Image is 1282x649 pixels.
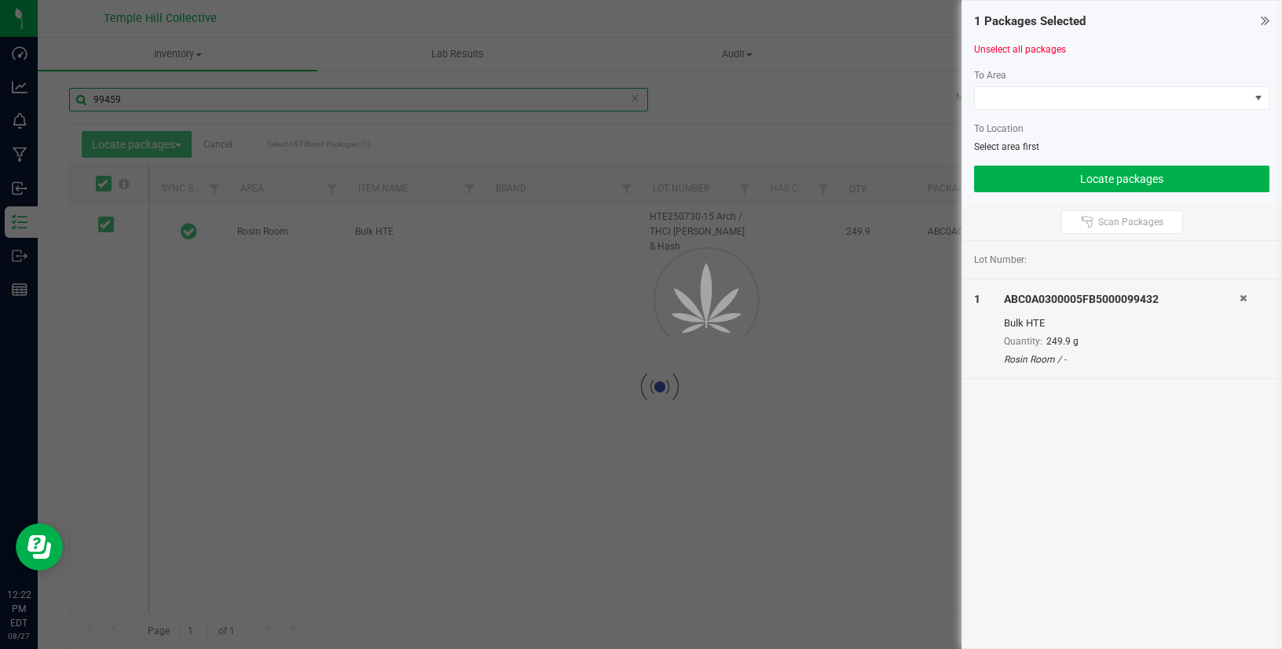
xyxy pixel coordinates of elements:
[1098,216,1163,228] span: Scan Packages
[974,293,980,305] span: 1
[1004,315,1240,331] div: Bulk HTE
[1061,210,1183,234] button: Scan Packages
[1004,352,1240,366] div: Rosin Room / -
[974,141,1039,152] span: Select area first
[974,253,1027,267] span: Lot Number:
[1004,336,1042,347] span: Quantity:
[974,166,1269,192] button: Locate packages
[974,123,1024,134] span: To Location
[974,70,1006,81] span: To Area
[16,523,63,571] iframe: Resource center
[974,44,1066,55] a: Unselect all packages
[1046,336,1079,347] span: 249.9 g
[1004,291,1240,308] div: ABC0A0300005FB5000099432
